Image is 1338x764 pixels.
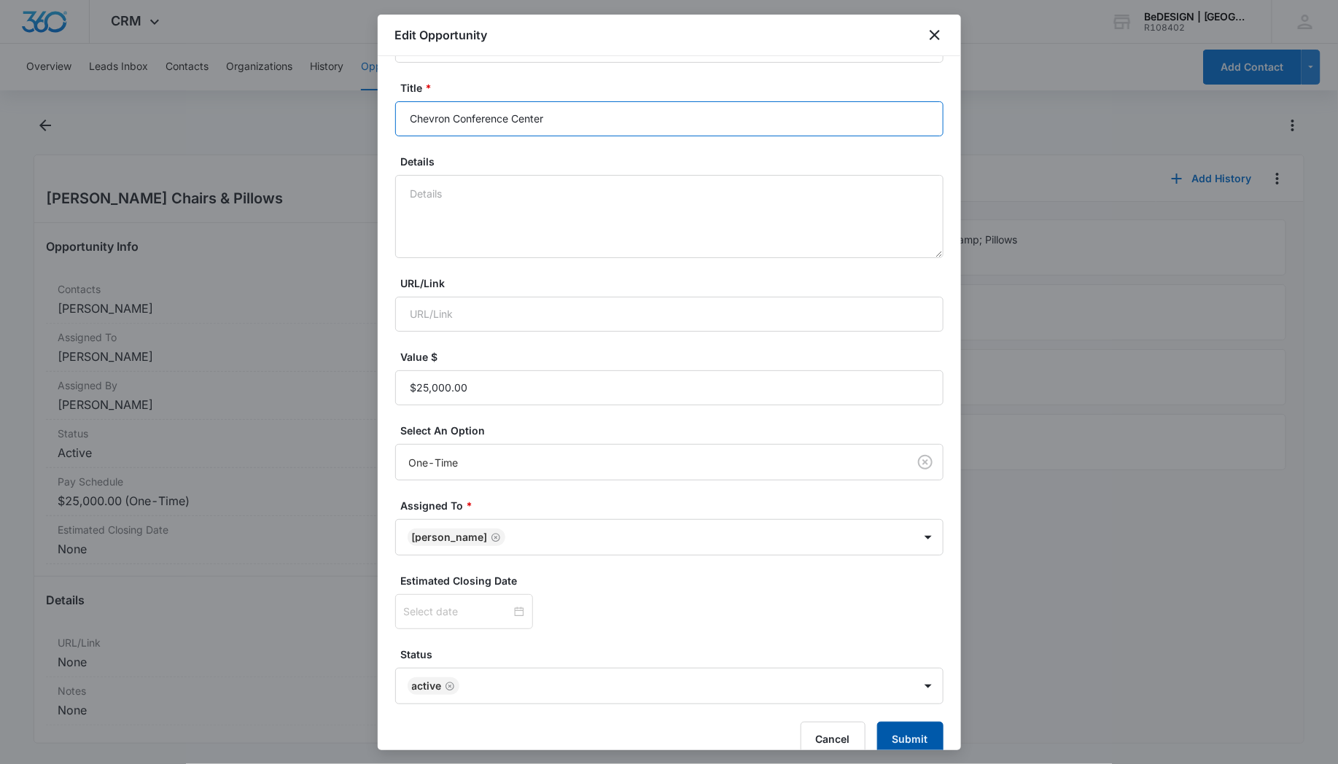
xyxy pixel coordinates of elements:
div: Remove Daniel Crocker [488,532,501,542]
label: URL/Link [401,276,949,291]
label: Value $ [401,349,949,365]
button: Clear [914,451,937,474]
input: Select date [404,604,511,620]
button: Cancel [801,722,866,757]
div: Remove Active [442,681,455,691]
label: Select An Option [401,423,949,438]
label: Details [401,154,949,169]
label: Title [401,80,949,95]
label: Status [401,647,949,662]
button: close [926,26,944,44]
label: Assigned To [401,498,949,513]
h1: Edit Opportunity [395,26,488,44]
input: Title [395,101,944,136]
input: URL/Link [395,297,944,332]
input: Value $ [395,370,944,405]
div: Active [412,681,442,691]
button: Submit [877,722,944,757]
label: Estimated Closing Date [401,573,949,588]
div: [PERSON_NAME] [412,532,488,542]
